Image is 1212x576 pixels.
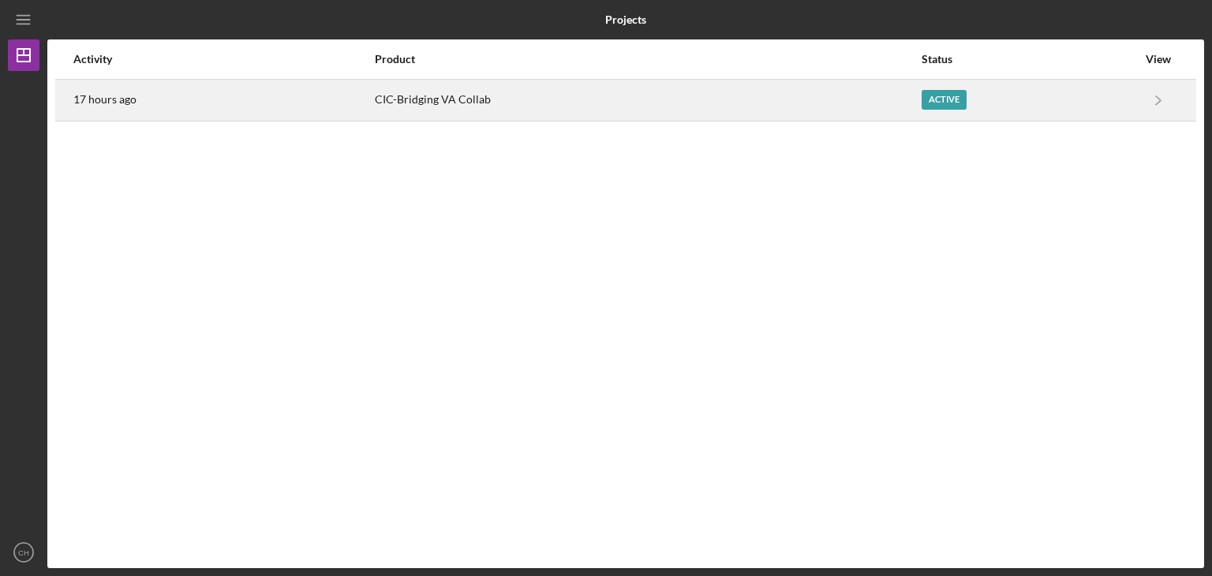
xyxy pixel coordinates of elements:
div: Product [375,53,921,65]
div: View [1139,53,1178,65]
button: CH [8,537,39,568]
div: Status [922,53,1137,65]
div: CIC-Bridging VA Collab [375,80,921,120]
b: Projects [605,13,646,26]
div: Active [922,90,967,110]
time: 2025-10-14 21:08 [73,93,137,106]
div: Activity [73,53,373,65]
text: CH [18,548,29,557]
